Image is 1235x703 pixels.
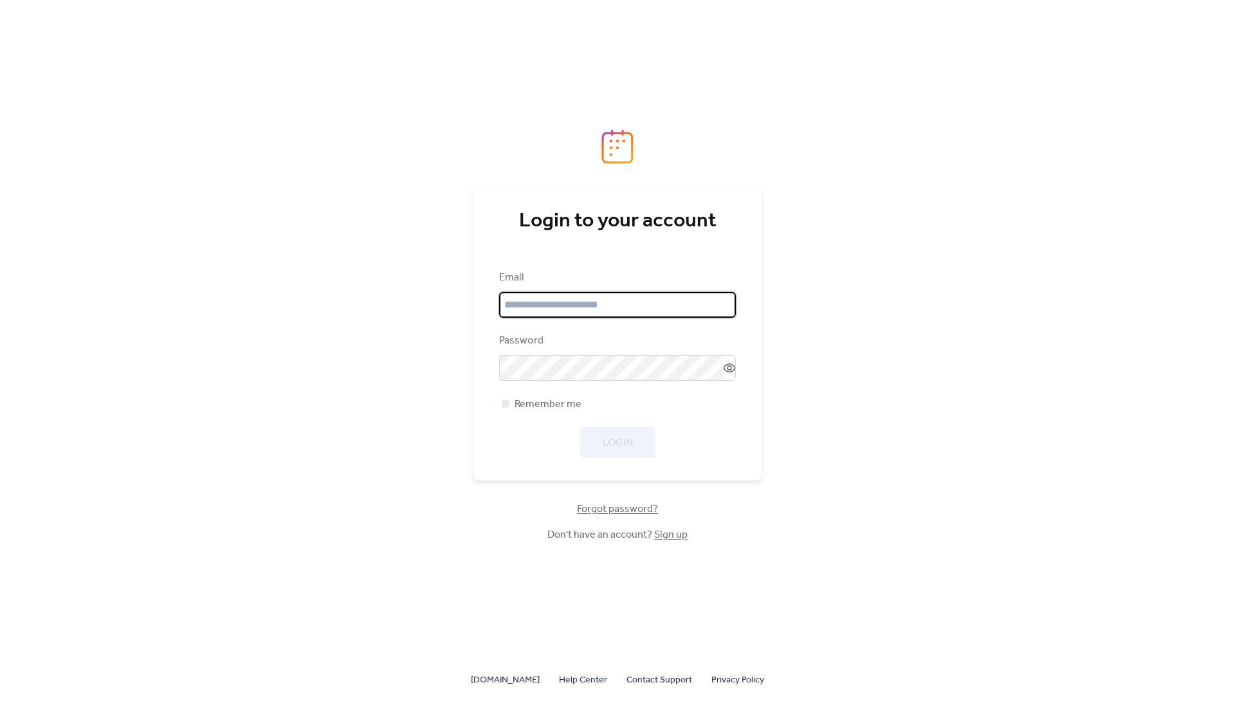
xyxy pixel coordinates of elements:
span: Don't have an account? [547,527,688,543]
img: logo [601,129,634,164]
span: Help Center [559,673,607,688]
a: Help Center [559,671,607,688]
div: Login to your account [499,208,736,234]
a: Sign up [654,525,688,545]
a: [DOMAIN_NAME] [471,671,540,688]
a: Contact Support [627,671,692,688]
a: Forgot password? [577,506,658,513]
span: Privacy Policy [711,673,764,688]
span: [DOMAIN_NAME] [471,673,540,688]
div: Email [499,270,733,286]
a: Privacy Policy [711,671,764,688]
span: Contact Support [627,673,692,688]
span: Forgot password? [577,502,658,517]
div: Password [499,333,733,349]
span: Remember me [515,397,581,412]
